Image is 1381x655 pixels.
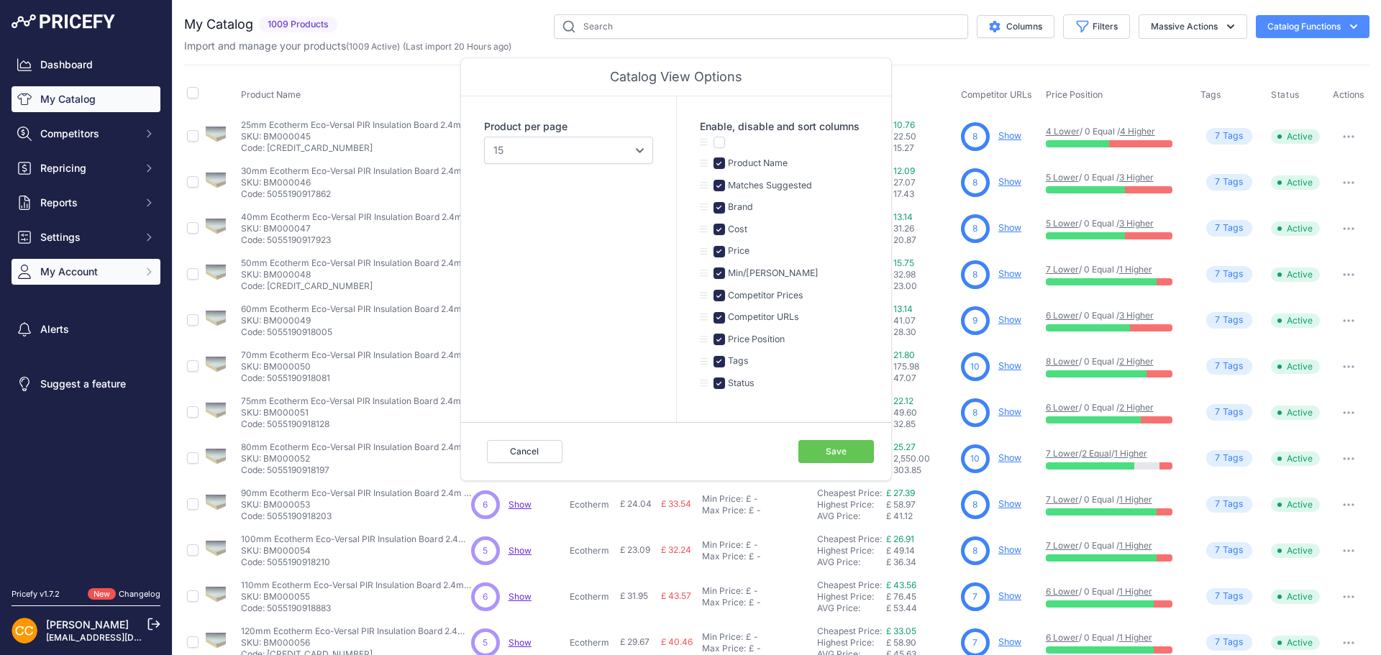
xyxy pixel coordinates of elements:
a: 2 Equal [1082,448,1111,459]
p: / 0 Equal / [1046,494,1187,505]
span: s [1239,498,1244,511]
span: Price Position [1046,89,1103,100]
div: £ 47.07 [886,372,955,384]
p: Code: 5055190918005 [241,326,471,338]
div: Min Price: [702,631,743,643]
p: Code: [CREDIT_CARD_NUMBER] [241,142,471,154]
label: Tags [725,354,749,368]
div: - [751,493,758,505]
p: 90mm Ecotherm Eco-Versal PIR Insulation Board 2.4m x 1.2m [241,487,471,499]
span: Tag [1206,266,1252,283]
span: New [88,588,116,600]
span: 7 [1215,267,1220,281]
p: Code: 5055190918203 [241,510,471,522]
p: SKU: BM000053 [241,499,471,510]
span: £ 40.46 [661,636,693,647]
span: 8 [972,406,977,419]
span: Active [1271,221,1320,236]
div: Max Price: [702,643,746,654]
span: Tag [1206,312,1252,329]
p: 120mm Ecotherm Eco-Versal PIR Insulation Board 2.4m x 1.2m [241,626,471,637]
label: Product Name [725,157,788,170]
span: Tag [1206,174,1252,191]
span: s [1239,452,1244,465]
a: 5 Lower [1046,172,1079,183]
div: Max Price: [702,597,746,608]
div: £ [746,631,751,643]
span: 7 [1215,590,1220,603]
a: 3 Higher [1119,172,1154,183]
span: Tag [1206,542,1252,559]
label: Matches Suggested [725,179,812,193]
span: 7 [1215,498,1220,511]
div: Highest Price: [817,591,886,603]
a: Show [998,590,1021,601]
div: Highest Price: [817,499,886,510]
span: 7 [1215,221,1220,235]
a: Show [509,499,532,510]
span: £ 41.07 [886,315,916,326]
span: Active [1271,452,1320,466]
a: 6 Lower [1046,632,1079,643]
label: Min/[PERSON_NAME] [725,267,819,280]
p: Ecotherm [570,499,614,510]
div: - [754,643,761,654]
p: SKU: BM000045 [241,131,471,142]
span: £ 33.54 [661,498,691,509]
div: Min Price: [702,493,743,505]
p: 40mm Ecotherm Eco-Versal PIR Insulation Board 2.4m x 1.2m [241,211,471,223]
button: Massive Actions [1139,14,1247,39]
span: ( ) [346,41,400,52]
button: Columns [977,15,1054,38]
a: £ 12.09 [886,165,915,176]
a: £ 27.39 [886,487,915,498]
button: Repricing [12,155,160,181]
span: £ 49.60 [886,407,917,418]
span: Tag [1206,450,1252,467]
a: 6 Lower [1046,310,1079,321]
p: 25mm Ecotherm Eco-Versal PIR Insulation Board 2.4m x 1.2m [241,119,471,131]
a: Cheapest Price: [817,487,882,498]
div: £ [746,585,751,597]
div: Min Price: [702,539,743,551]
p: Code: 5055190917923 [241,234,471,246]
button: Status [1271,89,1303,101]
a: 7 Lower [1046,264,1079,275]
a: 8 Lower [1046,356,1079,367]
div: £ 23.00 [886,280,955,292]
div: Highest Price: [817,637,886,649]
span: £ 32.98 [886,269,916,280]
button: Settings [12,224,160,250]
span: Show [509,637,532,648]
span: Active [1271,313,1320,328]
span: £ 175.98 [886,361,919,372]
span: 10 [970,360,980,373]
img: Pricefy Logo [12,14,115,29]
a: £ 22.12 [886,395,913,406]
div: AVG Price: [817,510,886,522]
span: Show [509,591,532,602]
div: £ 41.12 [886,510,955,522]
a: Show [998,452,1021,463]
span: 8 [972,268,977,281]
button: Reports [12,190,160,216]
a: £ 13.14 [886,211,913,222]
p: Ecotherm [570,591,614,603]
div: - [754,551,761,562]
div: £ [749,551,754,562]
a: 6 Lower [1046,586,1079,597]
div: AVG Price: [817,603,886,614]
a: 6 Lower [1046,402,1079,413]
p: / 0 Equal / [1046,402,1187,413]
span: £ 31.26 [886,223,914,234]
span: 8 [972,130,977,143]
label: Competitor URLs [725,311,799,324]
span: s [1239,175,1244,189]
span: (Last import 20 Hours ago) [403,41,511,52]
span: Active [1271,267,1320,282]
p: SKU: BM000047 [241,223,471,234]
p: SKU: BM000051 [241,407,471,418]
a: Changelog [119,589,160,599]
span: Repricing [40,161,135,175]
